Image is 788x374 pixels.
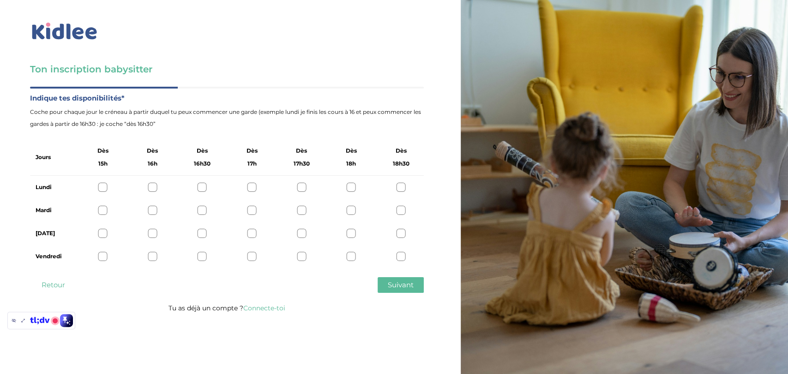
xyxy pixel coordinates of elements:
[30,21,99,42] img: logo_kidlee_bleu
[392,158,409,170] span: 18h30
[388,280,414,289] span: Suivant
[247,158,256,170] span: 17h
[30,92,424,104] label: Indique tes disponibilités*
[148,158,157,170] span: 16h
[30,302,424,314] p: Tu as déjà un compte ?
[36,250,71,262] label: Vendredi
[346,145,357,157] span: Dès
[395,145,406,157] span: Dès
[194,158,211,170] span: 16h30
[36,181,71,193] label: Lundi
[147,145,158,157] span: Dès
[97,145,108,157] span: Dès
[30,63,424,76] h3: Ton inscription babysitter
[378,277,424,293] button: Suivant
[346,158,356,170] span: 18h
[243,304,285,312] a: Connecte-toi
[294,158,310,170] span: 17h30
[36,151,51,163] label: Jours
[30,277,76,293] button: Retour
[36,227,71,239] label: [DATE]
[246,145,257,157] span: Dès
[296,145,307,157] span: Dès
[36,204,71,216] label: Mardi
[98,158,107,170] span: 15h
[197,145,208,157] span: Dès
[30,106,424,130] span: Coche pour chaque jour le créneau à partir duquel tu peux commencer une garde (exemple lundi je f...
